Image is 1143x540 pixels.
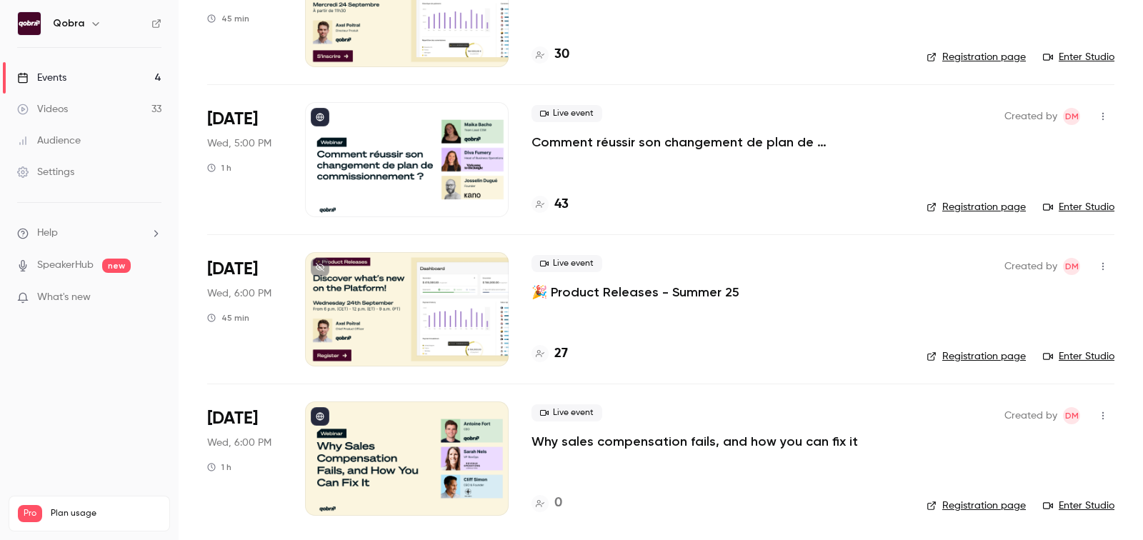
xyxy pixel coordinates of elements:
span: DM [1065,407,1079,424]
h4: 0 [554,494,562,513]
a: Why sales compensation fails, and how you can fix it [531,433,858,450]
div: 45 min [207,312,249,324]
span: DM [1065,258,1079,275]
span: DM [1065,108,1079,125]
div: Oct 8 Wed, 6:00 PM (Europe/Paris) [207,401,282,516]
a: Registration page [927,499,1026,513]
span: Plan usage [51,508,161,519]
h4: 27 [554,344,568,364]
div: Videos [17,102,68,116]
span: Live event [531,255,602,272]
img: Qobra [18,12,41,35]
span: Wed, 5:00 PM [207,136,271,151]
span: Live event [531,404,602,421]
span: Live event [531,105,602,122]
span: [DATE] [207,258,258,281]
div: Settings [17,165,74,179]
li: help-dropdown-opener [17,226,161,241]
a: SpeakerHub [37,258,94,273]
h6: Qobra [53,16,84,31]
div: Sep 24 Wed, 5:00 PM (Europe/Paris) [207,102,282,216]
span: [DATE] [207,407,258,430]
a: Enter Studio [1043,349,1114,364]
a: Registration page [927,50,1026,64]
span: Created by [1004,258,1057,275]
span: Dylan Manceau [1063,258,1080,275]
a: 0 [531,494,562,513]
a: 43 [531,195,569,214]
a: 🎉 Product Releases - Summer 25 [531,284,739,301]
h4: 43 [554,195,569,214]
div: Events [17,71,66,85]
div: 45 min [207,13,249,24]
div: Sep 24 Wed, 6:00 PM (Europe/Paris) [207,252,282,366]
span: Created by [1004,407,1057,424]
a: Enter Studio [1043,50,1114,64]
a: Comment réussir son changement de plan de commissionnement ? [531,134,904,151]
div: 1 h [207,461,231,473]
a: Enter Studio [1043,499,1114,513]
h4: 30 [554,45,569,64]
div: 1 h [207,162,231,174]
span: Wed, 6:00 PM [207,436,271,450]
a: Enter Studio [1043,200,1114,214]
a: Registration page [927,349,1026,364]
span: Help [37,226,58,241]
span: Dylan Manceau [1063,108,1080,125]
span: Wed, 6:00 PM [207,286,271,301]
a: 30 [531,45,569,64]
span: Pro [18,505,42,522]
span: What's new [37,290,91,305]
div: Audience [17,134,81,148]
span: [DATE] [207,108,258,131]
a: Registration page [927,200,1026,214]
span: Created by [1004,108,1057,125]
span: new [102,259,131,273]
span: Dylan Manceau [1063,407,1080,424]
a: 27 [531,344,568,364]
